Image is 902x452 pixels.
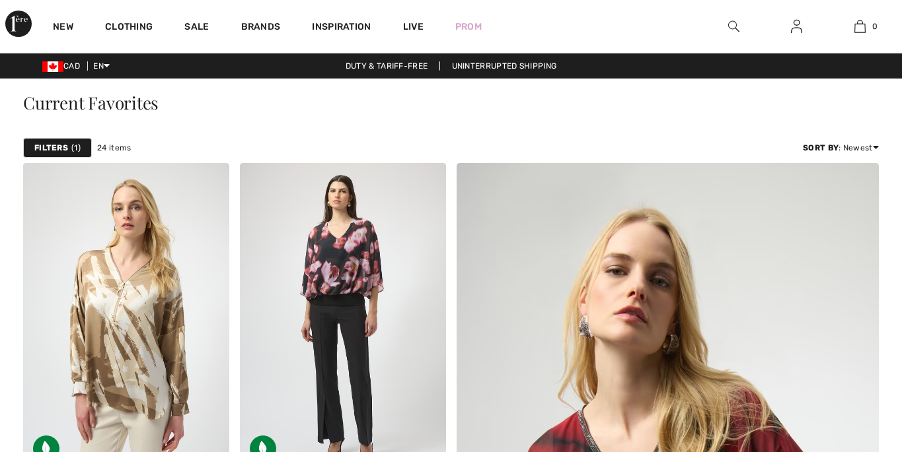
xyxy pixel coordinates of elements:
[312,21,371,35] span: Inspiration
[97,142,131,154] span: 24 items
[791,18,802,34] img: My Info
[455,20,482,34] a: Prom
[53,21,73,35] a: New
[23,91,159,114] span: Current Favorites
[184,21,209,35] a: Sale
[241,21,281,35] a: Brands
[803,143,839,152] strong: Sort By
[34,142,68,154] strong: Filters
[93,61,110,71] span: EN
[42,61,63,72] img: Canadian Dollar
[780,18,813,35] a: Sign In
[872,20,878,32] span: 0
[829,18,891,34] a: 0
[5,11,32,37] img: 1ère Avenue
[728,18,739,34] img: search the website
[403,20,424,34] a: Live
[42,61,85,71] span: CAD
[803,142,879,154] div: : Newest
[71,142,81,154] span: 1
[105,21,153,35] a: Clothing
[854,18,866,34] img: My Bag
